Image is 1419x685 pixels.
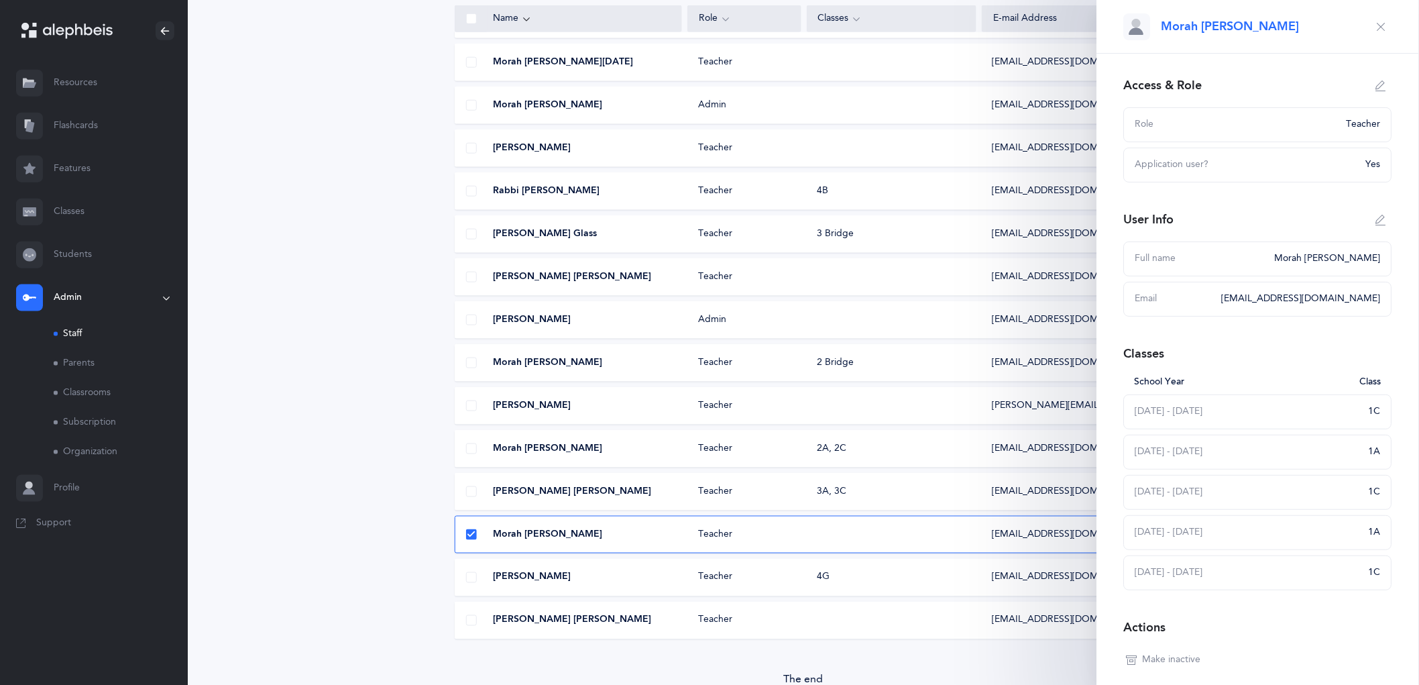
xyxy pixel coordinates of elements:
[1135,526,1361,539] div: [DATE] - [DATE]
[493,528,602,541] span: Morah [PERSON_NAME]
[1369,566,1381,580] div: 1C
[493,142,571,155] span: [PERSON_NAME]
[687,399,801,413] div: Teacher
[687,442,801,456] div: Teacher
[687,99,801,112] div: Admin
[1369,486,1381,499] div: 1C
[992,614,1151,627] span: [EMAIL_ADDRESS][DOMAIN_NAME]
[687,356,801,370] div: Teacher
[1135,486,1361,499] div: [DATE] - [DATE]
[1161,18,1300,35] span: Morah [PERSON_NAME]
[1135,293,1214,306] div: Email
[1135,118,1339,131] div: Role
[992,571,1151,584] span: [EMAIL_ADDRESS][DOMAIN_NAME]
[818,11,966,26] div: Classes
[493,185,600,198] span: Rabbi [PERSON_NAME]
[687,614,801,627] div: Teacher
[54,408,188,437] a: Subscription
[493,56,633,69] span: Morah [PERSON_NAME][DATE]
[1124,619,1166,636] div: Actions
[1366,159,1381,170] span: Yes
[992,313,1151,327] span: [EMAIL_ADDRESS][DOMAIN_NAME]
[992,142,1151,155] span: [EMAIL_ADDRESS][DOMAIN_NAME]
[687,56,801,69] div: Teacher
[992,56,1151,69] span: [EMAIL_ADDRESS][DOMAIN_NAME]
[992,227,1151,241] span: [EMAIL_ADDRESS][DOMAIN_NAME]
[1369,526,1381,539] div: 1A
[699,11,790,26] div: Role
[493,442,602,456] span: Morah [PERSON_NAME]
[992,528,1151,541] span: [EMAIL_ADDRESS][DOMAIN_NAME]
[493,356,602,370] span: Morah [PERSON_NAME]
[992,99,1151,112] span: [EMAIL_ADDRESS][DOMAIN_NAME]
[817,227,854,241] div: 3 Bridge
[687,485,801,498] div: Teacher
[992,185,1151,198] span: [EMAIL_ADDRESS][DOMAIN_NAME]
[1267,252,1381,266] div: Morah [PERSON_NAME]
[1352,618,1403,669] iframe: Drift Widget Chat Controller
[992,270,1151,284] span: [EMAIL_ADDRESS][DOMAIN_NAME]
[1135,566,1361,580] div: [DATE] - [DATE]
[1124,211,1174,228] div: User Info
[54,378,188,408] a: Classrooms
[1352,376,1381,389] div: Class
[817,571,830,584] div: 4G
[1214,293,1381,306] div: [EMAIL_ADDRESS][DOMAIN_NAME]
[54,319,188,349] a: Staff
[817,356,854,370] div: 2 Bridge
[1135,445,1361,459] div: [DATE] - [DATE]
[1369,445,1381,459] div: 1A
[687,185,801,198] div: Teacher
[992,442,1151,456] span: [EMAIL_ADDRESS][DOMAIN_NAME]
[992,485,1151,498] span: [EMAIL_ADDRESS][DOMAIN_NAME]
[1135,376,1352,389] div: School Year
[1339,118,1381,131] div: Teacher
[1369,405,1381,419] div: 1C
[1143,653,1201,667] span: Make inactive
[493,270,651,284] span: [PERSON_NAME] [PERSON_NAME]
[687,227,801,241] div: Teacher
[687,270,801,284] div: Teacher
[687,313,801,327] div: Admin
[493,99,602,112] span: Morah [PERSON_NAME]
[54,437,188,467] a: Organization
[1135,405,1361,419] div: [DATE] - [DATE]
[493,571,571,584] span: [PERSON_NAME]
[817,485,847,498] div: 3A, 3C
[1135,252,1267,266] div: Full name
[493,11,671,26] div: Name
[1135,158,1358,172] div: Application user?
[493,227,597,241] span: [PERSON_NAME] Glass
[493,614,651,627] span: [PERSON_NAME] [PERSON_NAME]
[687,142,801,155] div: Teacher
[1124,346,1165,362] div: Classes
[493,313,571,327] span: [PERSON_NAME]
[1124,649,1204,671] button: Make inactive
[1124,77,1202,94] div: Access & Role
[687,571,801,584] div: Teacher
[817,185,829,198] div: 4B
[54,349,188,378] a: Parents
[993,12,1141,25] div: E-mail Address
[493,399,571,413] span: [PERSON_NAME]
[36,517,71,530] span: Support
[817,442,847,456] div: 2A, 2C
[493,485,651,498] span: [PERSON_NAME] [PERSON_NAME]
[992,356,1151,370] span: [EMAIL_ADDRESS][DOMAIN_NAME]
[992,399,1227,413] span: [PERSON_NAME][EMAIL_ADDRESS][DOMAIN_NAME]
[687,528,801,541] div: Teacher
